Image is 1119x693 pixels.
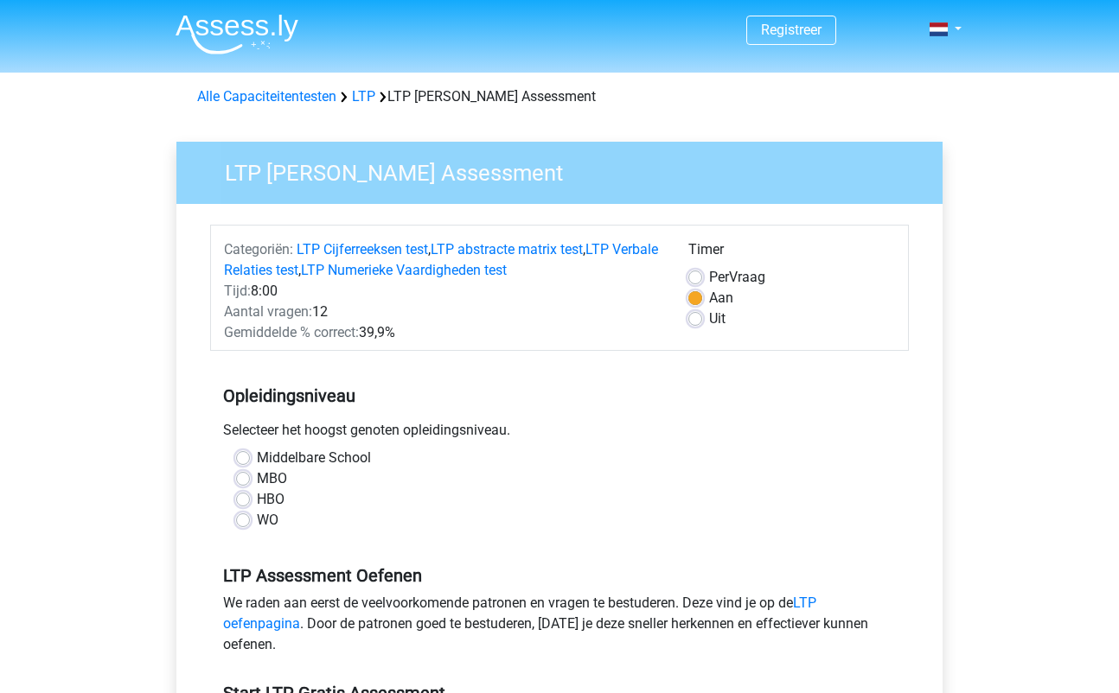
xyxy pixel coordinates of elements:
[297,241,428,257] a: LTP Cijferreeksen test
[176,14,298,54] img: Assessly
[709,288,733,308] label: Aan
[257,448,371,468] label: Middelbare School
[257,510,278,531] label: WO
[197,88,336,105] a: Alle Capaciteitentesten
[211,239,675,281] div: , , ,
[223,565,896,586] h5: LTP Assessment Oefenen
[210,420,909,448] div: Selecteer het hoogst genoten opleidingsniveau.
[709,267,765,288] label: Vraag
[211,281,675,302] div: 8:00
[223,378,896,413] h5: Opleidingsniveau
[224,303,312,320] span: Aantal vragen:
[688,239,895,267] div: Timer
[224,241,293,257] span: Categoriën:
[761,22,822,38] a: Registreer
[210,593,909,662] div: We raden aan eerst de veelvoorkomende patronen en vragen te bestuderen. Deze vind je op de . Door...
[190,86,929,107] div: LTP [PERSON_NAME] Assessment
[352,88,375,105] a: LTP
[301,262,507,278] a: LTP Numerieke Vaardigheden test
[257,489,285,510] label: HBO
[211,322,675,343] div: 39,9%
[224,283,251,299] span: Tijd:
[257,468,287,489] label: MBO
[224,324,359,340] span: Gemiddelde % correct:
[204,153,930,187] h3: LTP [PERSON_NAME] Assessment
[709,308,726,329] label: Uit
[211,302,675,322] div: 12
[709,269,729,285] span: Per
[431,241,583,257] a: LTP abstracte matrix test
